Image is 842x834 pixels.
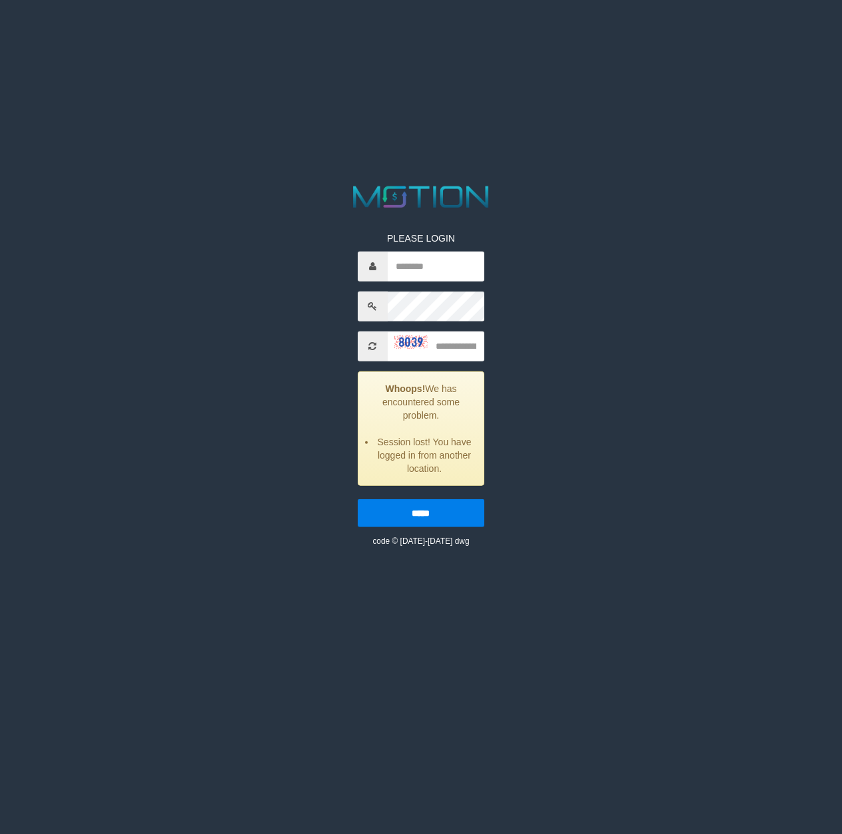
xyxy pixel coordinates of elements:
img: MOTION_logo.png [347,182,494,212]
small: code © [DATE]-[DATE] dwg [372,536,469,545]
div: We has encountered some problem. [358,371,485,485]
li: Session lost! You have logged in from another location. [375,435,474,475]
img: captcha [394,335,428,349]
strong: Whoops! [385,383,425,393]
p: PLEASE LOGIN [358,231,485,244]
